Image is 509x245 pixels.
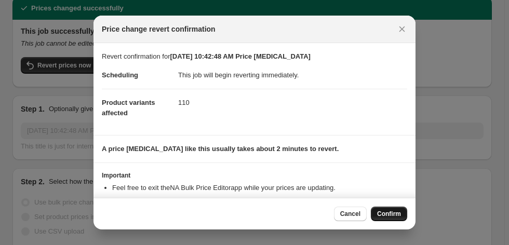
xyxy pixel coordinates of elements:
[395,22,409,36] button: Close
[181,196,299,204] b: [EMAIL_ADDRESS][DOMAIN_NAME]
[340,210,360,218] span: Cancel
[102,171,407,180] h3: Important
[112,183,407,193] li: Feel free to exit the NA Bulk Price Editor app while your prices are updating.
[377,210,401,218] span: Confirm
[102,99,155,117] span: Product variants affected
[178,62,407,89] dd: This job will begin reverting immediately.
[102,71,138,79] span: Scheduling
[371,207,407,221] button: Confirm
[102,24,216,34] span: Price change revert confirmation
[102,145,339,153] b: A price [MEDICAL_DATA] like this usually takes about 2 minutes to revert.
[112,195,407,216] li: An email will be sent to when the job has completely reverted .
[334,207,367,221] button: Cancel
[102,51,407,62] p: Revert confirmation for
[170,52,311,60] b: [DATE] 10:42:48 AM Price [MEDICAL_DATA]
[178,89,407,116] dd: 110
